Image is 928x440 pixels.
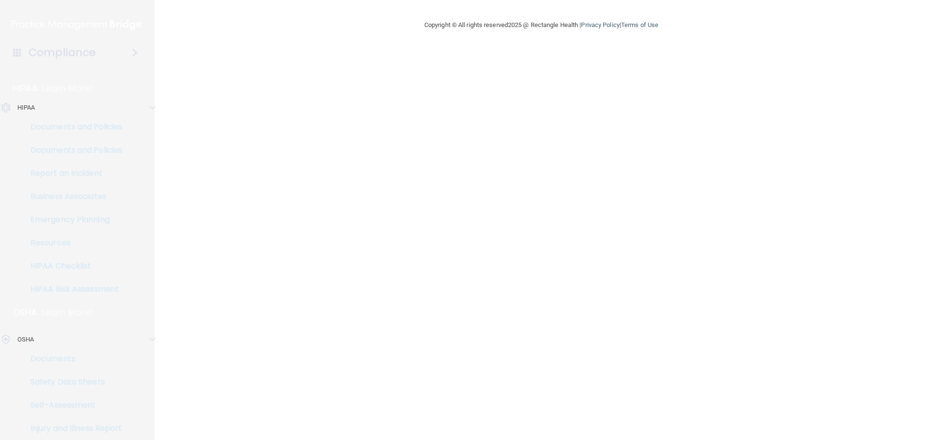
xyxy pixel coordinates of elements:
p: Self-Assessment [6,400,138,410]
p: HIPAA [13,83,38,94]
a: Terms of Use [621,21,658,28]
p: Documents and Policies [6,122,138,132]
p: Learn More! [43,83,94,94]
img: PMB logo [12,15,143,34]
p: Report an Incident [6,169,138,178]
h4: Compliance [29,46,96,59]
p: HIPAA [17,102,35,114]
p: OSHA [13,307,37,318]
p: Safety Data Sheets [6,377,138,387]
p: OSHA [17,334,34,345]
p: Learn More! [42,307,93,318]
p: Resources [6,238,138,248]
p: Emergency Planning [6,215,138,225]
a: Privacy Policy [581,21,619,28]
p: Injury and Illness Report [6,424,138,433]
p: Documents [6,354,138,364]
div: Copyright © All rights reserved 2025 @ Rectangle Health | | [365,10,718,41]
p: HIPAA Risk Assessment [6,284,138,294]
p: HIPAA Checklist [6,261,138,271]
p: Business Associates [6,192,138,201]
p: Documents and Policies [6,145,138,155]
